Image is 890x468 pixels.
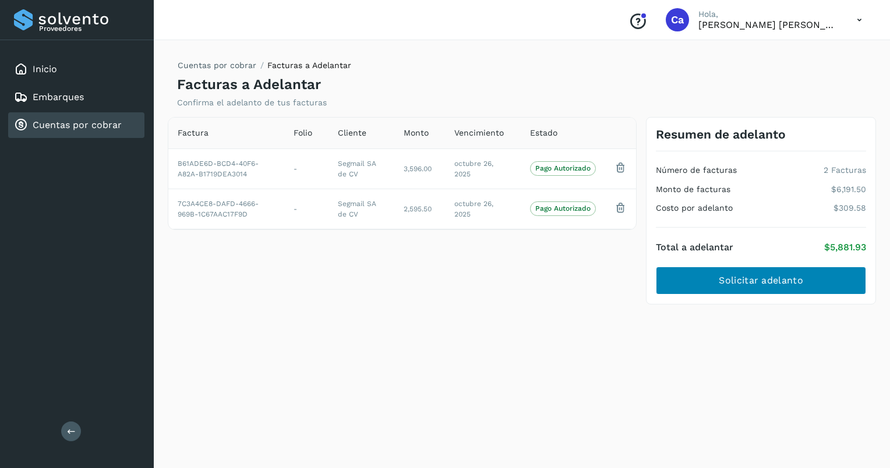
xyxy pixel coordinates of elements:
[698,19,838,30] p: Cruz alejandro Alfonso Martinez
[39,24,140,33] p: Proveedores
[178,61,256,70] a: Cuentas por cobrar
[454,127,504,139] span: Vencimiento
[329,148,395,189] td: Segmail SA de CV
[831,185,866,194] p: $6,191.50
[33,119,122,130] a: Cuentas por cobrar
[404,205,432,213] span: 2,595.50
[719,274,803,287] span: Solicitar adelanto
[834,203,866,213] p: $309.58
[656,165,737,175] h4: Número de facturas
[656,242,733,253] h4: Total a adelantar
[535,164,591,172] p: Pago Autorizado
[535,204,591,212] p: Pago Autorizado
[168,148,284,189] td: B61ADE6D-BCD4-40F6-A82A-B1719DEA3014
[329,189,395,229] td: Segmail SA de CV
[656,185,730,194] h4: Monto de facturas
[177,59,351,76] nav: breadcrumb
[8,112,144,138] div: Cuentas por cobrar
[338,127,366,139] span: Cliente
[8,56,144,82] div: Inicio
[404,127,429,139] span: Monto
[824,242,866,253] p: $5,881.93
[177,76,321,93] h4: Facturas a Adelantar
[178,127,209,139] span: Factura
[177,98,327,108] p: Confirma el adelanto de tus facturas
[656,127,786,141] h3: Resumen de adelanto
[33,63,57,75] a: Inicio
[454,159,493,178] span: octubre 26, 2025
[284,189,329,229] td: -
[267,61,351,70] span: Facturas a Adelantar
[454,200,493,218] span: octubre 26, 2025
[284,148,329,189] td: -
[698,9,838,19] p: Hola,
[404,165,432,173] span: 3,596.00
[824,165,866,175] p: 2 Facturas
[8,84,144,110] div: Embarques
[656,267,866,295] button: Solicitar adelanto
[33,91,84,102] a: Embarques
[656,203,733,213] h4: Costo por adelanto
[530,127,557,139] span: Estado
[294,127,312,139] span: Folio
[168,189,284,229] td: 7C3A4CE8-DAFD-4666-969B-1C67AAC17F9D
